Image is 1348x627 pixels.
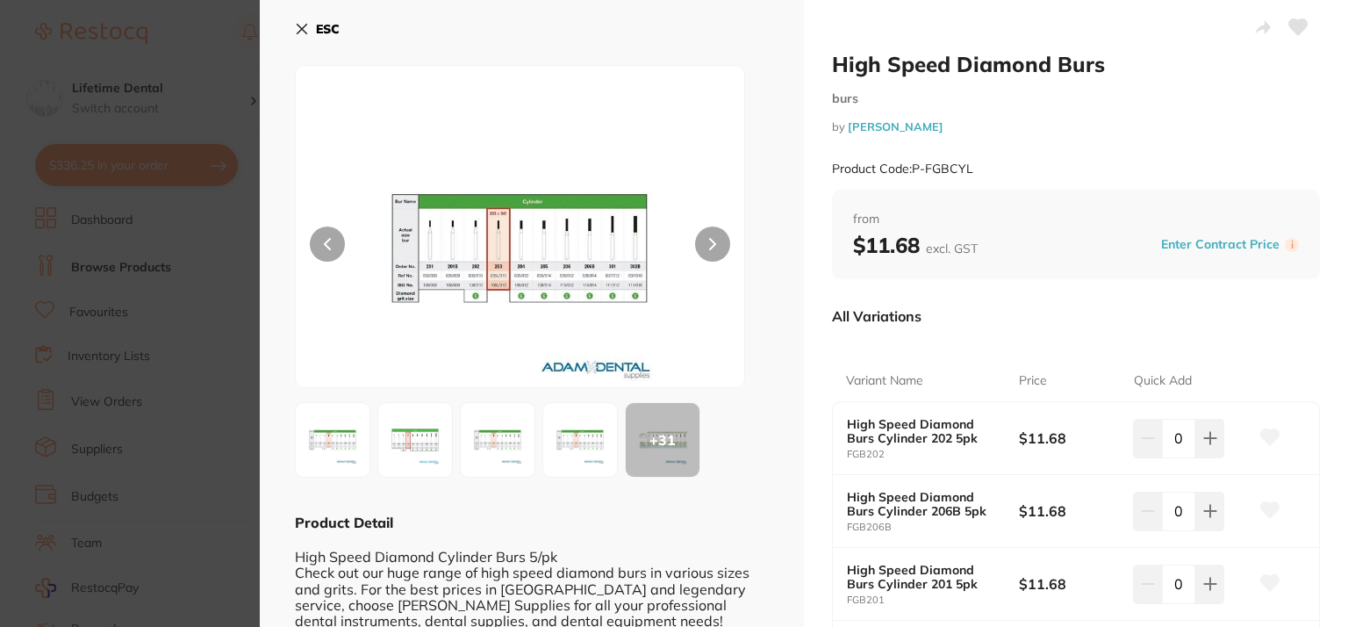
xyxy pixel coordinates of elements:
[832,162,973,177] small: Product Code: P-FGBCYL
[1134,372,1192,390] p: Quick Add
[549,408,612,472] img: MUIuanBn
[832,307,921,325] p: All Variations
[846,372,923,390] p: Variant Name
[384,408,447,472] img: Q1lMLmpwZw
[853,232,978,258] b: $11.68
[626,403,699,477] div: + 31
[847,417,1001,445] b: High Speed Diamond Burs Cylinder 202 5pk
[1156,236,1285,253] button: Enter Contract Price
[832,91,1320,106] small: burs
[1019,429,1122,448] b: $11.68
[1285,238,1299,252] label: i
[847,522,1019,533] small: FGB206B
[853,211,1299,228] span: from
[847,563,1001,591] b: High Speed Diamond Burs Cylinder 201 5pk
[848,119,943,133] a: [PERSON_NAME]
[847,449,1019,460] small: FGB202
[466,408,529,472] img: MS5qcGc
[847,490,1001,518] b: High Speed Diamond Burs Cylinder 206B 5pk
[625,402,700,478] button: +31
[926,241,978,256] span: excl. GST
[1019,574,1122,594] b: $11.68
[1019,372,1047,390] p: Price
[301,408,364,472] img: NkJDLmpwZw
[316,21,340,37] b: ESC
[832,51,1320,77] h2: High Speed Diamond Burs
[295,514,393,531] b: Product Detail
[1019,501,1122,521] b: $11.68
[385,110,655,387] img: NkJDLmpwZw
[832,120,1320,133] small: by
[847,595,1019,606] small: FGB201
[295,14,340,44] button: ESC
